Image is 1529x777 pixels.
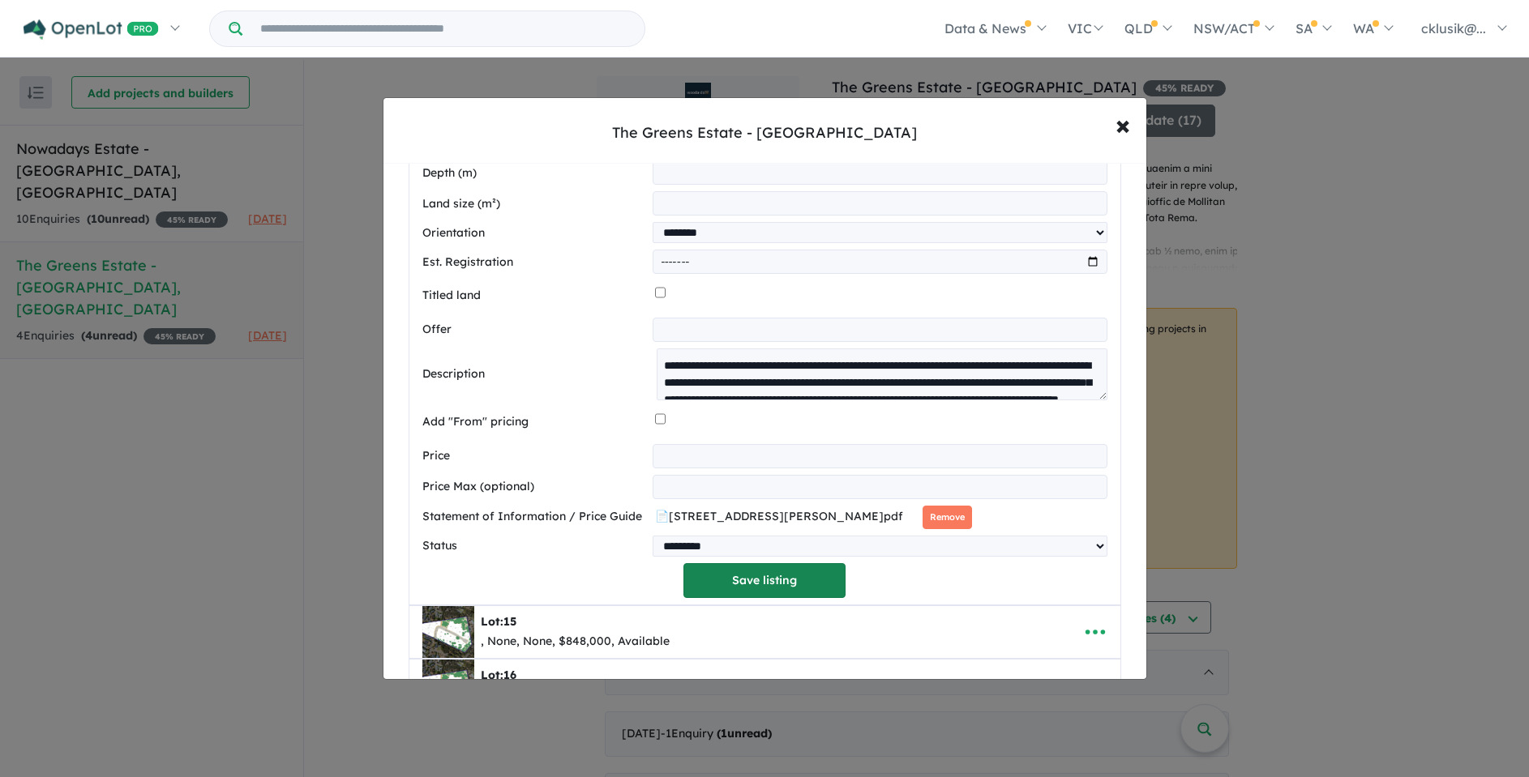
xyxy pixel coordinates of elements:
label: Description [422,365,651,384]
img: The%20Greens%20Estate%20-%20Gisborne%20-%20Lot%2016___1756253989.jpg [422,660,474,711]
button: Remove [923,506,972,529]
label: Depth (m) [422,164,647,183]
span: 📄 [STREET_ADDRESS][PERSON_NAME]pdf [655,509,903,523]
div: , None, None, $848,000, Available [481,632,670,651]
input: Try estate name, suburb, builder or developer [246,11,641,46]
label: Price [422,446,647,466]
label: Statement of Information / Price Guide [422,507,649,527]
span: 16 [503,668,516,682]
label: Add "From" pricing [422,412,649,432]
span: × [1116,107,1130,142]
label: Price Max (optional) [422,477,647,497]
label: Offer [422,320,647,339]
button: Save listing [683,563,846,598]
label: Orientation [422,224,647,243]
img: The%20Greens%20Estate%20-%20Gisborne%20-%20Lot%2015___1756253942.jpg [422,606,474,658]
span: 15 [503,614,516,629]
label: Est. Registration [422,253,647,272]
img: Openlot PRO Logo White [24,19,159,40]
span: cklusik@... [1421,20,1486,36]
label: Land size (m²) [422,194,647,214]
div: The Greens Estate - [GEOGRAPHIC_DATA] [612,122,917,143]
label: Titled land [422,286,649,305]
label: Status [422,536,647,556]
b: Lot: [481,614,516,629]
b: Lot: [481,668,516,682]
